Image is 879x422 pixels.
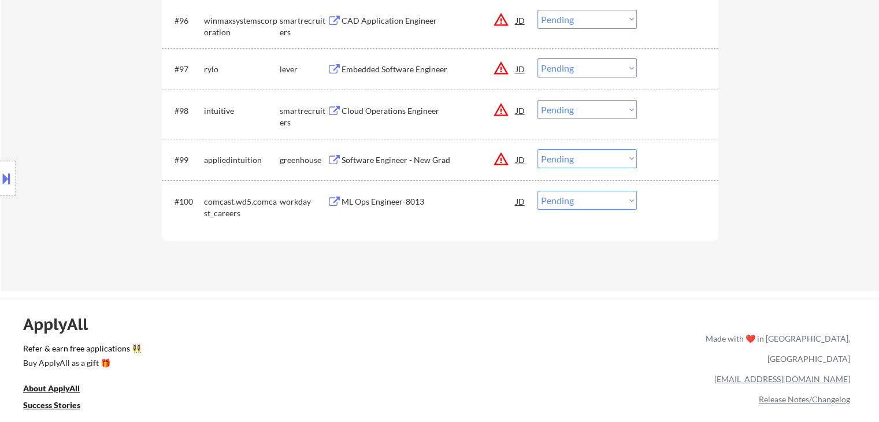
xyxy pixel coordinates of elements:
div: JD [515,149,526,170]
div: Buy ApplyAll as a gift 🎁 [23,359,139,367]
div: CAD Application Engineer [342,15,516,27]
div: appliedintuition [204,154,280,166]
div: Embedded Software Engineer [342,64,516,75]
div: ApplyAll [23,314,101,334]
div: lever [280,64,327,75]
a: About ApplyAll [23,382,96,397]
div: ML Ops Engineer-8013 [342,196,516,208]
a: Buy ApplyAll as a gift 🎁 [23,357,139,371]
div: winmaxsystemscorporation [204,15,280,38]
div: JD [515,58,526,79]
a: Release Notes/Changelog [759,394,850,404]
button: warning_amber [493,12,509,28]
div: #97 [175,64,195,75]
div: Software Engineer - New Grad [342,154,516,166]
button: warning_amber [493,60,509,76]
div: Cloud Operations Engineer [342,105,516,117]
u: About ApplyAll [23,383,80,393]
div: intuitive [204,105,280,117]
div: smartrecruiters [280,15,327,38]
a: Success Stories [23,399,96,413]
div: greenhouse [280,154,327,166]
div: #96 [175,15,195,27]
a: Refer & earn free applications 👯‍♀️ [23,345,464,357]
button: warning_amber [493,151,509,167]
div: JD [515,100,526,121]
div: JD [515,191,526,212]
div: smartrecruiters [280,105,327,128]
a: [EMAIL_ADDRESS][DOMAIN_NAME] [714,374,850,384]
div: rylo [204,64,280,75]
u: Success Stories [23,400,80,410]
div: workday [280,196,327,208]
div: JD [515,10,526,31]
div: comcast.wd5.comcast_careers [204,196,280,219]
div: Made with ❤️ in [GEOGRAPHIC_DATA], [GEOGRAPHIC_DATA] [701,328,850,369]
button: warning_amber [493,102,509,118]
